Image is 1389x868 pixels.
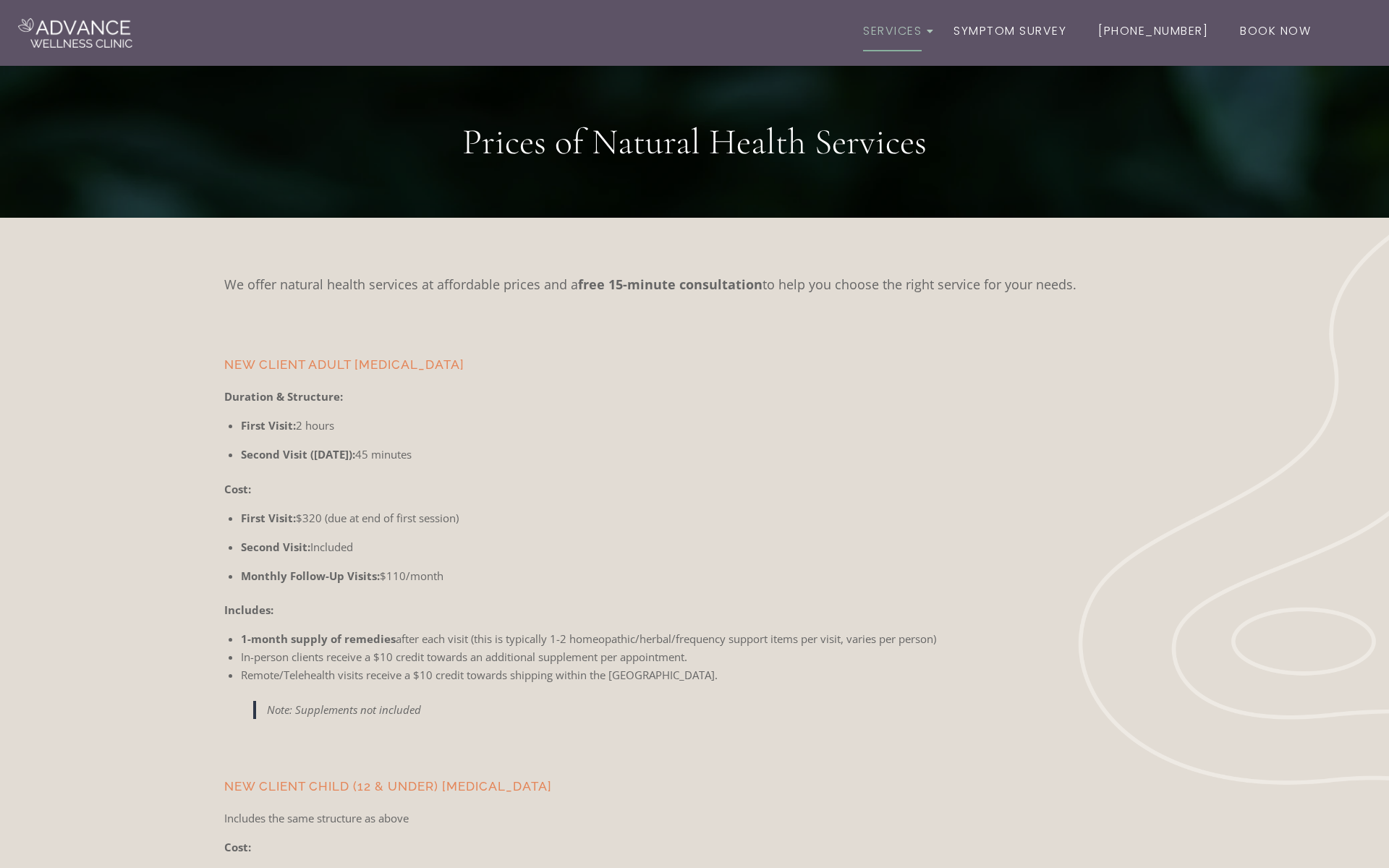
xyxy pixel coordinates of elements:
strong: Second Visit ([DATE]): [241,447,355,461]
img: Advance Wellness Clinic Logo [18,18,132,48]
a: [PHONE_NUMBER] [1090,11,1216,53]
h2: New Client Adult [MEDICAL_DATA] [224,359,1165,371]
strong: Second Visit: [241,540,310,554]
strong: 1-month supply of remedies [241,631,396,646]
p: Includes the same structure as above [224,809,1165,827]
p: We offer natural health services at affordable prices and a to help you choose the right service ... [224,274,1165,295]
strong: Cost: [224,840,251,854]
a: Book Now [1232,11,1319,53]
p: 45 minutes [241,446,1165,464]
li: $110/month [241,567,1165,585]
strong: Cost: [224,482,251,496]
li: Remote/Telehealth visits receive a $10 credit towards shipping within the [GEOGRAPHIC_DATA]. [241,666,1165,684]
strong: free 15-minute consultation [578,276,763,293]
a: Services [855,11,930,53]
li: In-person clients receive a $10 credit towards an additional supplement per appointment. [241,648,1165,666]
strong: First Visit: [241,511,296,525]
li: after each visit (this is typically 1-2 homeopathic/herbal/frequency support items per visit, var... [241,630,1165,648]
strong: Duration & Structure: [224,389,343,404]
h2: New Client Child (12 & under) [MEDICAL_DATA] [224,780,1165,793]
h1: Prices of Natural Health Services [289,124,1100,160]
p: 2 hours [241,417,1165,435]
strong: First Visit: [241,418,296,433]
p: Included [241,538,1165,556]
strong: Monthly Follow-Up Visits: [241,569,380,583]
p: $320 (due at end of first session) [241,509,1165,527]
strong: Includes: [224,603,273,617]
a: Symptom Survey [946,11,1074,53]
em: Note: Supplements not included [267,702,421,717]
